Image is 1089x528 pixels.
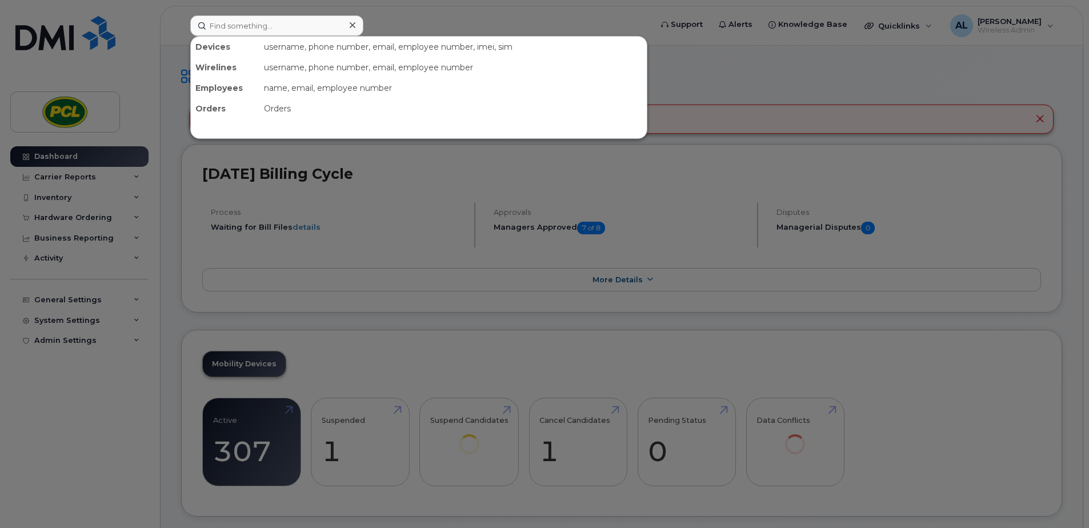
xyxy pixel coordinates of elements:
[259,78,647,98] div: name, email, employee number
[259,37,647,57] div: username, phone number, email, employee number, imei, sim
[191,37,259,57] div: Devices
[191,78,259,98] div: Employees
[259,57,647,78] div: username, phone number, email, employee number
[191,98,259,119] div: Orders
[191,57,259,78] div: Wirelines
[259,98,647,119] div: Orders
